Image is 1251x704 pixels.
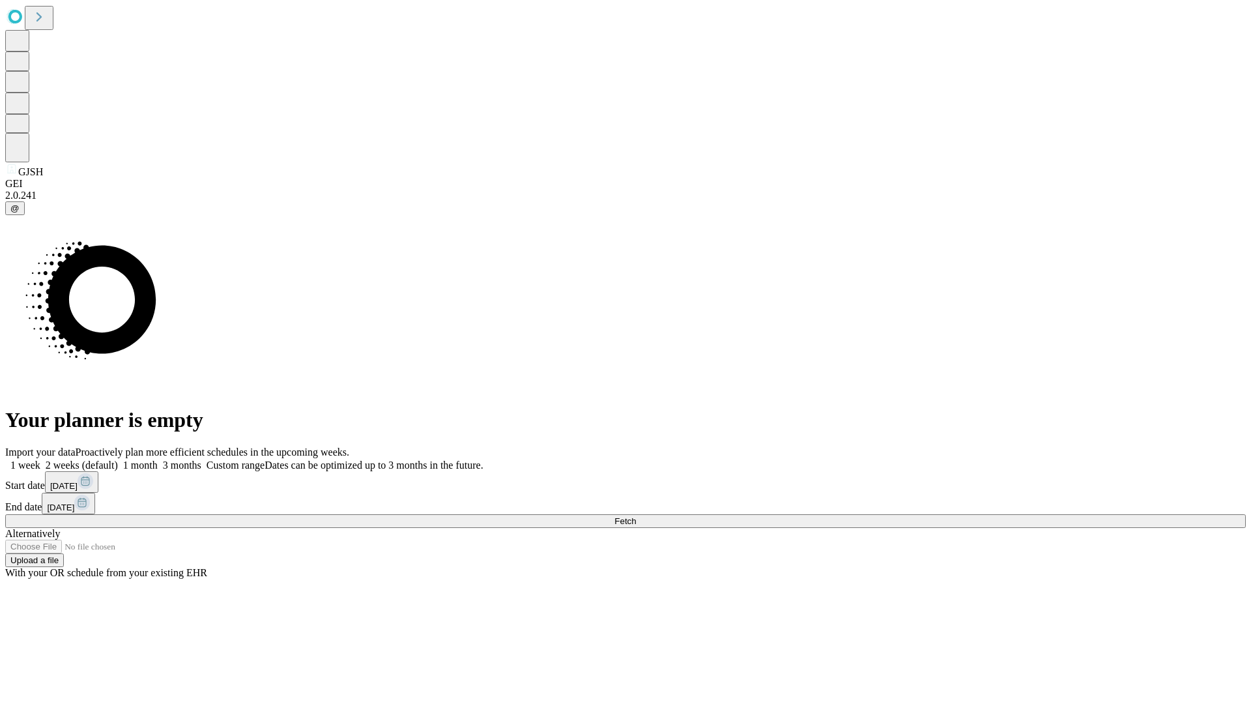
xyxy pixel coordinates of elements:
span: GJSH [18,166,43,177]
div: End date [5,493,1246,514]
span: [DATE] [50,481,78,491]
button: [DATE] [45,471,98,493]
span: Alternatively [5,528,60,539]
span: @ [10,203,20,213]
span: 2 weeks (default) [46,460,118,471]
button: [DATE] [42,493,95,514]
button: Fetch [5,514,1246,528]
span: [DATE] [47,503,74,512]
span: 1 week [10,460,40,471]
button: Upload a file [5,553,64,567]
span: Proactively plan more efficient schedules in the upcoming weeks. [76,447,349,458]
div: Start date [5,471,1246,493]
h1: Your planner is empty [5,408,1246,432]
span: Dates can be optimized up to 3 months in the future. [265,460,483,471]
div: 2.0.241 [5,190,1246,201]
span: 1 month [123,460,158,471]
span: Import your data [5,447,76,458]
span: Custom range [207,460,265,471]
button: @ [5,201,25,215]
div: GEI [5,178,1246,190]
span: Fetch [614,516,636,526]
span: With your OR schedule from your existing EHR [5,567,207,578]
span: 3 months [163,460,201,471]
